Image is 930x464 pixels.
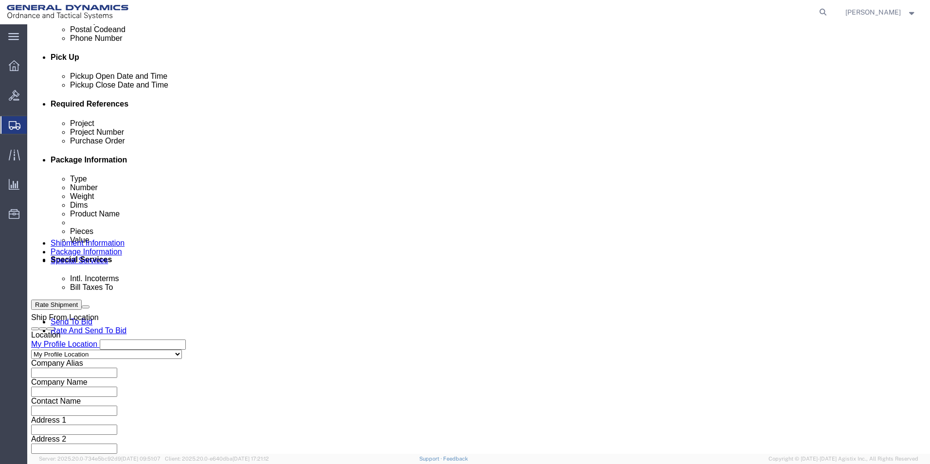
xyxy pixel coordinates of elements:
[769,455,918,463] span: Copyright © [DATE]-[DATE] Agistix Inc., All Rights Reserved
[7,5,128,19] img: logo
[845,7,901,18] span: Mark Bradley
[845,6,917,18] button: [PERSON_NAME]
[165,456,269,462] span: Client: 2025.20.0-e640dba
[39,456,161,462] span: Server: 2025.20.0-734e5bc92d9
[232,456,269,462] span: [DATE] 17:21:12
[121,456,161,462] span: [DATE] 09:51:07
[443,456,468,462] a: Feedback
[27,24,930,454] iframe: FS Legacy Container
[419,456,444,462] a: Support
